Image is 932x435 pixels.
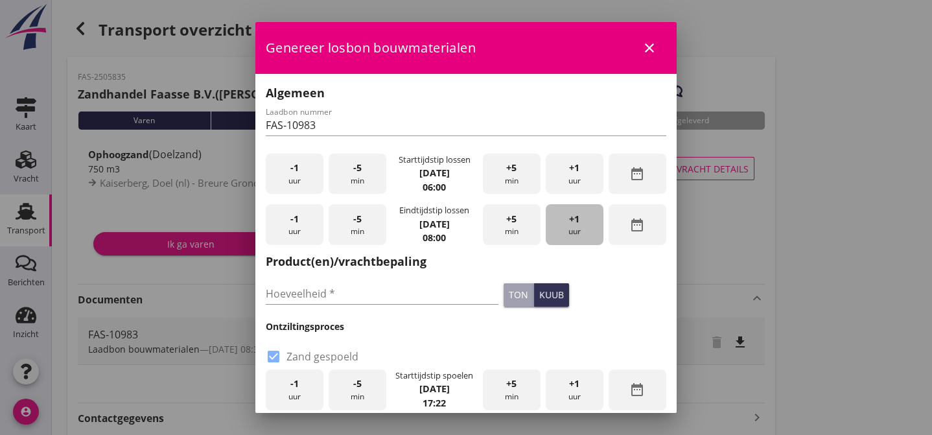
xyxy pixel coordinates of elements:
h3: Ontziltingsproces [266,320,666,333]
div: uur [546,204,603,245]
span: +5 [506,212,517,226]
div: kuub [539,288,564,301]
span: +1 [569,161,579,175]
label: Zand gespoeld [286,350,358,363]
span: +1 [569,377,579,391]
i: date_range [629,382,645,397]
div: Genereer losbon bouwmaterialen [255,22,677,74]
input: Hoeveelheid * [266,283,498,304]
span: -1 [290,212,299,226]
button: kuub [534,283,569,307]
div: Starttijdstip spoelen [395,370,473,382]
div: Starttijdstip lossen [399,154,471,166]
span: -1 [290,161,299,175]
strong: 08:00 [423,231,446,244]
span: -1 [290,377,299,391]
strong: 17:22 [423,397,446,409]
span: +5 [506,161,517,175]
div: Eindtijdstip lossen [399,204,469,217]
div: min [483,154,541,194]
span: +1 [569,212,579,226]
i: close [642,40,657,56]
h2: Product(en)/vrachtbepaling [266,253,666,270]
button: ton [504,283,534,307]
div: uur [546,154,603,194]
strong: [DATE] [419,382,450,395]
span: -5 [353,161,362,175]
div: uur [266,370,323,410]
span: +5 [506,377,517,391]
i: date_range [629,166,645,182]
i: date_range [629,217,645,233]
input: Laadbon nummer [266,115,666,135]
div: uur [266,204,323,245]
strong: [DATE] [419,167,450,179]
span: -5 [353,212,362,226]
div: min [329,370,386,410]
div: min [483,204,541,245]
div: min [483,370,541,410]
strong: 06:00 [423,181,446,193]
span: -5 [353,377,362,391]
div: min [329,154,386,194]
div: min [329,204,386,245]
div: ton [509,288,528,301]
div: uur [266,154,323,194]
h2: Algemeen [266,84,666,102]
div: uur [546,370,603,410]
strong: [DATE] [419,218,450,230]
